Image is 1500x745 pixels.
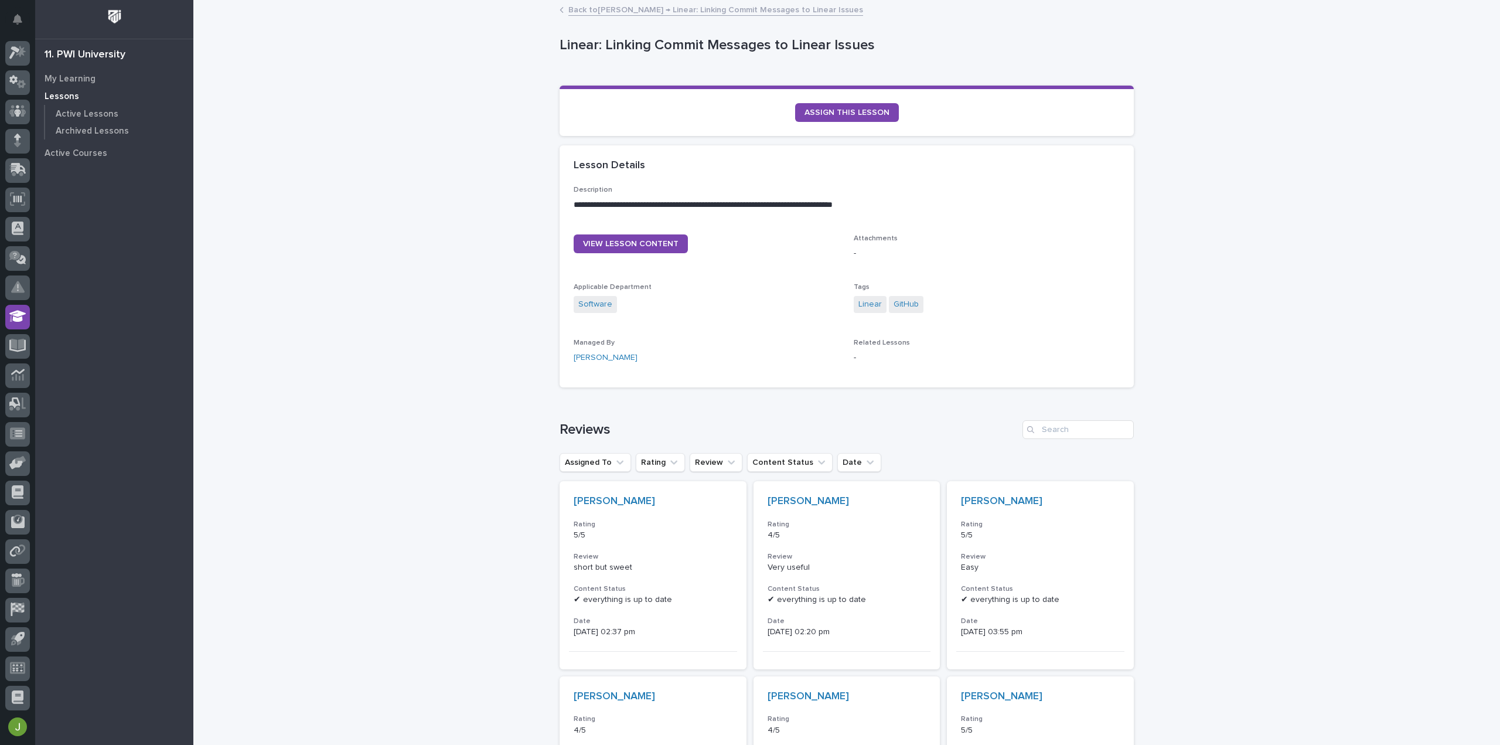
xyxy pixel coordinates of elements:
h3: Date [574,617,732,626]
p: 5/5 [961,726,1120,736]
p: Linear: Linking Commit Messages to Linear Issues [560,37,1129,54]
h3: Rating [768,520,926,529]
p: 5/5 [574,530,732,540]
a: Back to[PERSON_NAME] → Linear: Linking Commit Messages to Linear Issues [568,2,863,16]
div: short but sweet [574,563,732,573]
p: ✔ everything is up to date [574,595,732,605]
a: ASSIGN THIS LESSON [795,103,899,122]
p: 4/5 [574,726,732,736]
span: VIEW LESSON CONTENT [583,240,679,248]
a: Software [578,298,612,311]
p: Active Courses [45,148,107,159]
img: Workspace Logo [104,6,125,28]
a: Archived Lessons [45,123,193,139]
a: VIEW LESSON CONTENT [574,234,688,253]
button: Review [690,453,742,472]
p: - [854,352,1120,364]
a: [PERSON_NAME] Rating5/5ReviewEasyContent Status✔ everything is up to dateDate[DATE] 03:55 pm [947,481,1134,669]
p: [DATE] 03:55 pm [961,627,1120,637]
button: Notifications [5,7,30,32]
h3: Date [768,617,926,626]
span: Description [574,186,612,193]
a: GitHub [894,298,919,311]
button: Assigned To [560,453,631,472]
a: Active Lessons [45,106,193,122]
p: Active Lessons [56,109,118,120]
button: Content Status [747,453,833,472]
h3: Review [768,552,926,562]
p: [DATE] 02:37 pm [574,627,732,637]
h3: Content Status [961,584,1120,594]
button: users-avatar [5,715,30,739]
div: Easy [961,563,1120,573]
input: Search [1022,420,1134,439]
span: Related Lessons [854,339,910,346]
button: Rating [636,453,685,472]
a: [PERSON_NAME] [768,690,849,703]
p: - [854,247,1120,260]
span: Tags [854,284,870,291]
div: Very useful [768,563,926,573]
p: ✔ everything is up to date [768,595,926,605]
a: [PERSON_NAME] [768,495,849,508]
h3: Rating [961,520,1120,529]
a: Linear [858,298,882,311]
p: Archived Lessons [56,126,129,137]
a: [PERSON_NAME] [961,495,1042,508]
a: My Learning [35,70,193,87]
a: Lessons [35,87,193,105]
span: ASSIGN THIS LESSON [804,108,889,117]
div: Notifications [15,14,30,33]
div: 11. PWI University [45,49,125,62]
h3: Date [961,617,1120,626]
a: [PERSON_NAME] Rating5/5Reviewshort but sweetContent Status✔ everything is up to dateDate[DATE] 02... [560,481,746,669]
p: [DATE] 02:20 pm [768,627,926,637]
h3: Review [961,552,1120,562]
span: Attachments [854,235,898,242]
h3: Content Status [768,584,926,594]
span: Managed By [574,339,615,346]
h2: Lesson Details [574,159,645,172]
h3: Rating [768,715,926,724]
p: 4/5 [768,726,926,736]
h3: Rating [574,715,732,724]
p: 4/5 [768,530,926,540]
a: [PERSON_NAME] [574,352,637,364]
p: 5/5 [961,530,1120,540]
p: ✔ everything is up to date [961,595,1120,605]
a: [PERSON_NAME] [574,495,655,508]
h1: Reviews [560,421,1018,438]
p: Lessons [45,91,79,102]
a: [PERSON_NAME] Rating4/5ReviewVery usefulContent Status✔ everything is up to dateDate[DATE] 02:20 pm [754,481,940,669]
h3: Rating [574,520,732,529]
h3: Review [574,552,732,562]
h3: Rating [961,715,1120,724]
a: [PERSON_NAME] [961,690,1042,703]
span: Applicable Department [574,284,652,291]
a: Active Courses [35,144,193,162]
p: My Learning [45,74,96,84]
h3: Content Status [574,584,732,594]
a: [PERSON_NAME] [574,690,655,703]
button: Date [837,453,881,472]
